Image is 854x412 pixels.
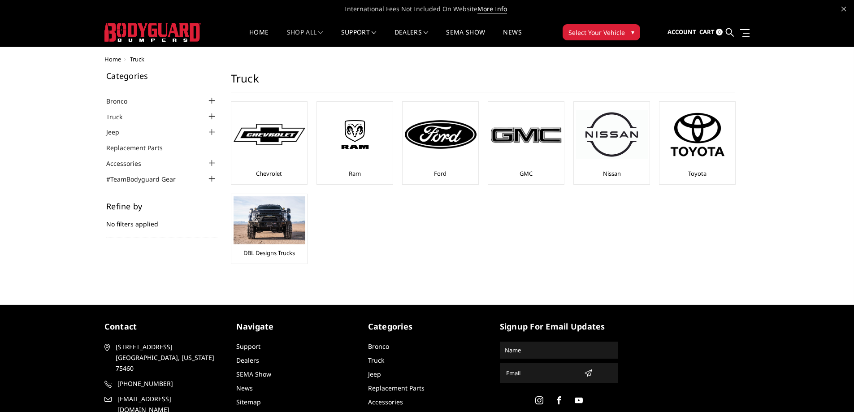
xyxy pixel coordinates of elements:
a: Home [104,55,121,63]
span: [PHONE_NUMBER] [117,378,221,389]
a: Ram [349,169,361,178]
span: 0 [716,29,723,35]
img: BODYGUARD BUMPERS [104,23,201,42]
a: Dealers [394,29,429,47]
a: More Info [477,4,507,13]
a: Replacement Parts [106,143,174,152]
a: Jeep [368,370,381,378]
a: Accessories [368,398,403,406]
a: #TeamBodyguard Gear [106,174,187,184]
h5: contact [104,321,223,333]
a: Truck [368,356,384,364]
h5: Refine by [106,202,217,210]
span: [STREET_ADDRESS] [GEOGRAPHIC_DATA], [US_STATE] 75460 [116,342,220,374]
h5: signup for email updates [500,321,618,333]
a: Account [668,20,696,44]
a: Toyota [688,169,707,178]
a: Chevrolet [256,169,282,178]
span: Select Your Vehicle [568,28,625,37]
a: Jeep [106,127,130,137]
h5: Categories [368,321,486,333]
a: News [503,29,521,47]
a: Support [236,342,260,351]
a: Sitemap [236,398,261,406]
h1: Truck [231,72,735,92]
a: GMC [520,169,533,178]
h5: Navigate [236,321,355,333]
h5: Categories [106,72,217,80]
input: Email [503,366,581,380]
a: Bronco [106,96,139,106]
a: shop all [287,29,323,47]
a: SEMA Show [446,29,485,47]
a: [PHONE_NUMBER] [104,378,223,389]
a: Bronco [368,342,389,351]
input: Name [501,343,617,357]
a: Replacement Parts [368,384,425,392]
span: Cart [699,28,715,36]
div: No filters applied [106,202,217,238]
a: SEMA Show [236,370,271,378]
button: Select Your Vehicle [563,24,640,40]
a: Ford [434,169,447,178]
span: Account [668,28,696,36]
a: Nissan [603,169,621,178]
a: Home [249,29,269,47]
a: Cart 0 [699,20,723,44]
span: ▾ [631,27,634,37]
a: Accessories [106,159,152,168]
span: Truck [130,55,144,63]
a: DBL Designs Trucks [243,249,295,257]
a: News [236,384,253,392]
a: Truck [106,112,134,121]
a: Support [341,29,377,47]
a: Dealers [236,356,259,364]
